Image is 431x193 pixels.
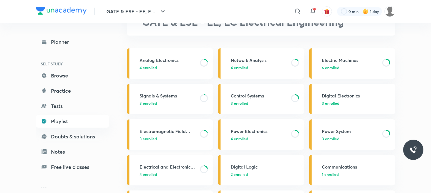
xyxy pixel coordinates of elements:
[322,6,332,17] button: avatar
[36,130,109,143] a: Doubts & solutions
[324,9,330,14] img: avatar
[103,5,170,18] button: GATE & ESE - EE, E ...
[140,171,157,177] span: 4 enrolled
[231,57,287,63] h3: Network Analysis
[231,92,287,99] h3: Control Systems
[309,119,395,150] a: Power System3 enrolled
[127,155,213,185] a: Electrical and Electronic Measurements4 enrolled
[36,58,109,69] h6: SELF STUDY
[409,146,417,154] img: ttu
[231,163,300,170] h3: Digital Logic
[127,84,213,114] a: Signals & Systems3 enrolled
[322,163,391,170] h3: Communications
[309,155,395,185] a: Communications1 enrolled
[140,65,157,70] span: 4 enrolled
[140,100,157,106] span: 3 enrolled
[322,171,339,177] span: 1 enrolled
[309,48,395,79] a: Electric Machines6 enrolled
[36,115,109,128] a: Playlist
[231,100,248,106] span: 3 enrolled
[231,128,287,135] h3: Power Electronics
[231,65,248,70] span: 4 enrolled
[36,100,109,112] a: Tests
[140,136,157,142] span: 3 enrolled
[322,92,391,99] h3: Digital Electronics
[36,161,109,173] a: Free live classes
[140,92,196,99] h3: Signals & Systems
[218,84,304,114] a: Control Systems3 enrolled
[140,57,196,63] h3: Analog Electronics
[36,7,87,16] a: Company Logo
[36,36,109,48] a: Planner
[36,69,109,82] a: Browse
[231,136,248,142] span: 4 enrolled
[322,100,339,106] span: 3 enrolled
[127,48,213,79] a: Analog Electronics4 enrolled
[36,84,109,97] a: Practice
[322,65,339,70] span: 6 enrolled
[384,6,395,17] img: Divyanshu
[218,48,304,79] a: Network Analysis4 enrolled
[322,57,378,63] h3: Electric Machines
[36,145,109,158] a: Notes
[218,155,304,185] a: Digital Logic2 enrolled
[309,84,395,114] a: Digital Electronics3 enrolled
[322,128,378,135] h3: Power System
[322,136,339,142] span: 3 enrolled
[127,119,213,150] a: Electromagnetic Field Theory3 enrolled
[140,128,196,135] h3: Electromagnetic Field Theory
[231,171,248,177] span: 2 enrolled
[362,8,369,15] img: streak
[140,163,196,170] h3: Electrical and Electronic Measurements
[36,7,87,15] img: Company Logo
[218,119,304,150] a: Power Electronics4 enrolled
